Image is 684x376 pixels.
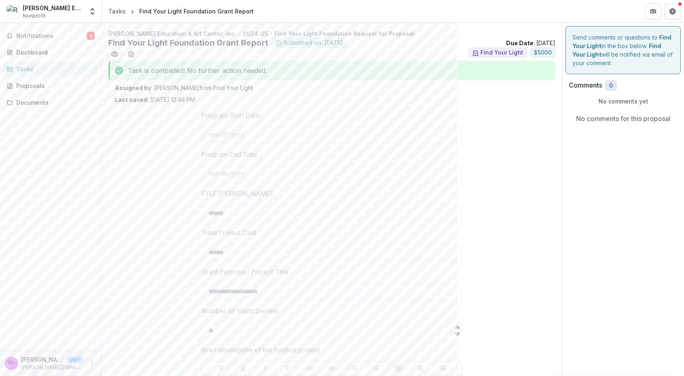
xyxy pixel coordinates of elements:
[327,363,337,373] button: Heading 2
[202,228,256,237] p: Total Project Cost
[664,3,681,20] button: Get Help
[202,267,289,277] p: Grant Purpose / Project Title
[566,26,681,74] div: Send comments or questions to in the box below. will be notified via email of your comment.
[16,65,92,73] div: Tasks
[305,363,315,373] button: Heading 1
[16,33,87,40] span: Notifications
[283,363,292,373] button: Strike
[23,12,46,20] span: Nonprofit
[105,5,257,17] nav: breadcrumb
[105,5,129,17] a: Tasks
[7,5,20,18] img: Renzi Education & Art Center, LLC.
[202,345,320,355] p: Brief description of the funded project
[569,97,677,106] p: No comments yet
[21,355,64,364] p: [PERSON_NAME], PhD
[569,81,602,89] h2: Comments
[534,49,552,56] span: $ 5000
[125,48,138,61] button: download-word-button
[16,48,92,57] div: Dashboard
[576,114,671,123] p: No comments for this proposal
[506,39,555,47] p: : [DATE]
[438,363,448,373] button: Align Right
[87,32,95,40] span: 5
[115,84,549,92] p: : [PERSON_NAME] from Find Your Light
[23,4,83,12] div: [PERSON_NAME] Education & Art Center, LLC.
[238,363,248,373] button: Underline
[8,361,15,366] div: Belinda Roberson, PhD
[216,363,226,373] button: Bold
[480,49,523,56] span: Find Your Light
[609,82,613,89] span: 0
[67,356,83,363] p: User
[87,3,98,20] button: Open entity switcher
[261,363,270,373] button: Italicize
[87,358,96,368] button: More
[115,96,149,103] strong: Last saved:
[202,306,278,316] p: Number of Youth Served
[108,29,555,38] p: [PERSON_NAME] Education & Art Center, Inc. - 2024-25 - Find Your Light Foundation Request for Pro...
[108,48,121,61] button: Preview 6d87ec41-f0f7-455b-8171-a5deb0bd7f96.pdf
[3,79,98,92] a: Proposals
[115,84,151,91] strong: Assigned by
[506,40,533,46] strong: Due Date
[202,110,260,120] p: Program Start Date
[108,61,555,80] div: Task is completed! No further action needed.
[3,62,98,76] a: Tasks
[108,7,125,15] div: Tasks
[202,189,273,198] p: FYLF [PERSON_NAME]
[394,363,403,373] button: Align Left
[416,363,425,373] button: Align Center
[3,46,98,59] a: Dashboard
[16,81,92,90] div: Proposals
[645,3,661,20] button: Partners
[3,96,98,109] a: Documents
[349,363,359,373] button: Bullet List
[16,98,92,107] div: Documents
[371,363,381,373] button: Ordered List
[139,7,254,15] div: Find Your Light Foundation Grant Report
[21,364,83,371] p: [PERSON_NAME][EMAIL_ADDRESS][DOMAIN_NAME]
[283,40,343,46] span: Submitted on: [DATE]
[115,95,195,104] p: [DATE] 12:46 PM
[108,38,268,48] h2: Find Your Light Foundation Grant Report
[202,150,257,159] p: Program End Date
[3,29,98,42] button: Notifications5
